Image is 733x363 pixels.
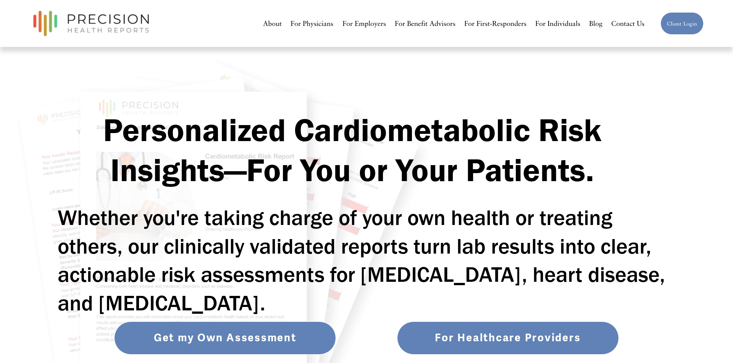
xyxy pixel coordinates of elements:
h2: Whether you're taking charge of your own health or treating others, our clinically validated repo... [58,203,675,317]
strong: Personalized Cardiometabolic Risk Insights—For You or Your Patients. [103,110,609,189]
a: Blog [589,16,602,31]
a: For Employers [342,16,386,31]
a: For Healthcare Providers [397,321,619,355]
a: Contact Us [611,16,644,31]
a: Get my Own Assessment [114,321,336,355]
a: About [263,16,282,31]
a: For First-Responders [464,16,526,31]
a: Client Login [660,12,704,35]
a: For Physicians [291,16,333,31]
a: For Benefit Advisors [395,16,455,31]
img: Precision Health Reports [29,7,153,40]
a: For Individuals [535,16,580,31]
